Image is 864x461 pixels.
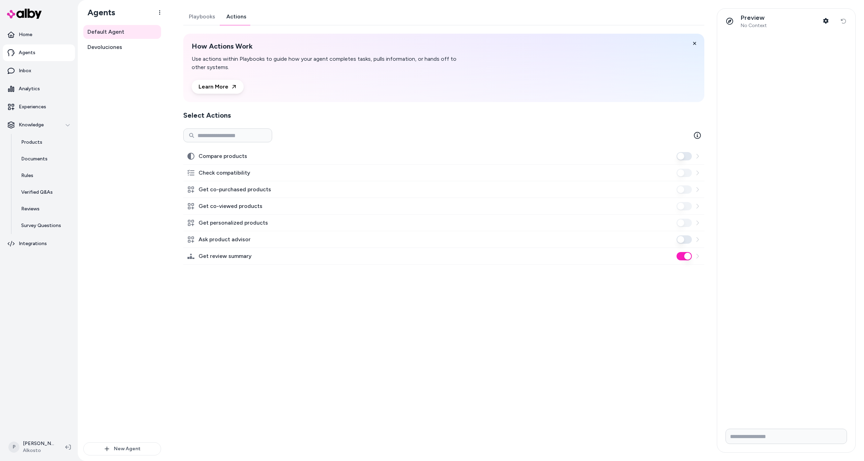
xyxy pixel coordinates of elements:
[19,31,32,38] p: Home
[221,8,252,25] a: Actions
[192,42,458,51] h2: How Actions Work
[199,202,262,210] label: Get co-viewed products
[83,40,161,54] a: Devoluciones
[19,121,44,128] p: Knowledge
[192,80,244,94] a: Learn More
[87,43,122,51] span: Devoluciones
[21,139,42,146] p: Products
[19,67,31,74] p: Inbox
[199,169,250,177] label: Check compatibility
[199,185,271,194] label: Get co-purchased products
[199,219,268,227] label: Get personalized products
[14,167,75,184] a: Rules
[14,151,75,167] a: Documents
[83,442,161,455] button: New Agent
[3,117,75,133] button: Knowledge
[741,23,767,29] span: No Context
[87,28,124,36] span: Default Agent
[14,201,75,217] a: Reviews
[23,447,54,454] span: Alkosto
[3,26,75,43] a: Home
[21,222,61,229] p: Survey Questions
[21,189,53,196] p: Verified Q&As
[19,240,47,247] p: Integrations
[23,440,54,447] p: [PERSON_NAME]
[725,429,847,444] input: Write your prompt here
[8,442,19,453] span: P
[3,81,75,97] a: Analytics
[14,134,75,151] a: Products
[183,110,704,120] h2: Select Actions
[21,206,40,212] p: Reviews
[192,55,458,72] p: Use actions within Playbooks to guide how your agent completes tasks, pulls information, or hands...
[199,235,251,244] label: Ask product advisor
[7,9,42,19] img: alby Logo
[19,49,35,56] p: Agents
[3,99,75,115] a: Experiences
[19,103,46,110] p: Experiences
[3,44,75,61] a: Agents
[83,25,161,39] a: Default Agent
[14,184,75,201] a: Verified Q&As
[21,156,48,162] p: Documents
[3,235,75,252] a: Integrations
[21,172,33,179] p: Rules
[183,8,221,25] a: Playbooks
[741,14,767,22] p: Preview
[199,252,252,260] label: Get review summary
[3,62,75,79] a: Inbox
[4,436,60,458] button: P[PERSON_NAME]Alkosto
[19,85,40,92] p: Analytics
[199,152,247,160] label: Compare products
[14,217,75,234] a: Survey Questions
[82,7,115,18] h1: Agents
